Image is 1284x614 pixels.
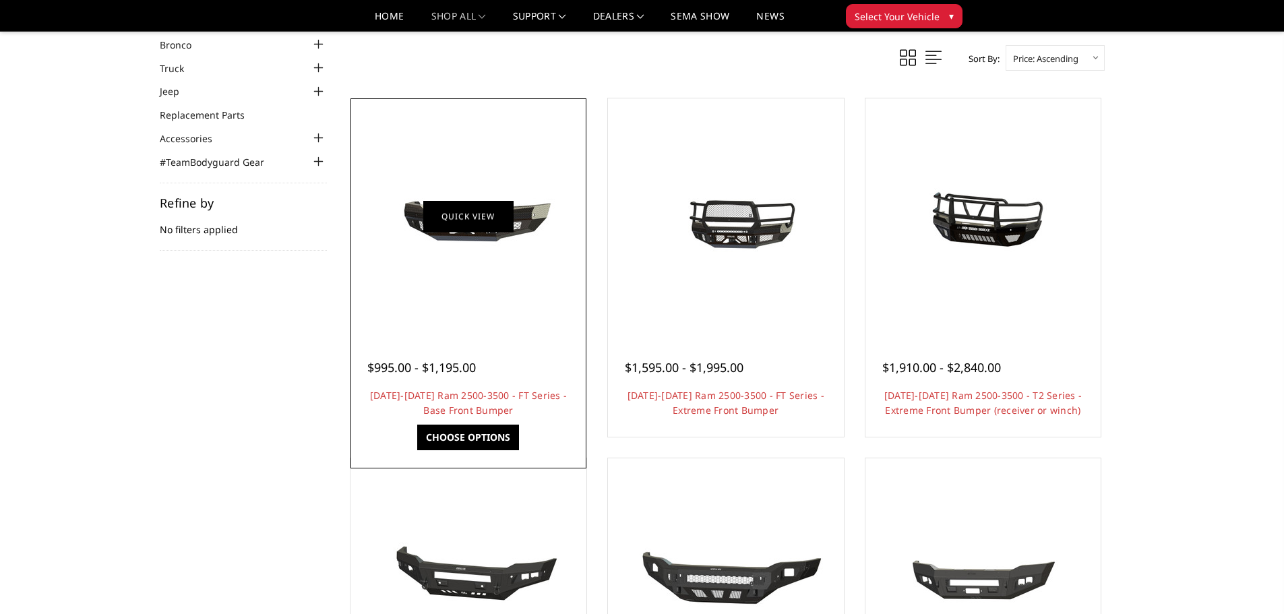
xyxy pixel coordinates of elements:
a: Accessories [160,131,229,146]
a: SEMA Show [671,11,729,31]
a: Support [513,11,566,31]
a: News [756,11,784,31]
a: Bronco [160,38,208,52]
iframe: Chat Widget [1217,549,1284,614]
a: 2019-2025 Ram 2500-3500 - FT Series - Base Front Bumper [354,102,583,331]
a: Home [375,11,404,31]
a: Dealers [593,11,644,31]
a: [DATE]-[DATE] Ram 2500-3500 - T2 Series - Extreme Front Bumper (receiver or winch) [884,389,1082,417]
label: Sort By: [961,49,1000,69]
img: 2019-2025 Ram 2500-3500 - FT Series - Base Front Bumper [361,166,576,267]
a: Truck [160,61,201,75]
a: Quick view [423,200,514,232]
div: No filters applied [160,197,327,251]
a: 2019-2025 Ram 2500-3500 - T2 Series - Extreme Front Bumper (receiver or winch) 2019-2025 Ram 2500... [869,102,1098,331]
h5: Refine by [160,197,327,209]
a: 2019-2025 Ram 2500-3500 - FT Series - Extreme Front Bumper 2019-2025 Ram 2500-3500 - FT Series - ... [611,102,840,331]
a: Replacement Parts [160,108,262,122]
img: 2019-2025 Ram 2500-3500 - T2 Series - Extreme Front Bumper (receiver or winch) [875,166,1091,267]
span: $1,910.00 - $2,840.00 [882,359,1001,375]
span: $995.00 - $1,195.00 [367,359,476,375]
a: Choose Options [417,425,519,450]
a: Jeep [160,84,196,98]
a: shop all [431,11,486,31]
a: [DATE]-[DATE] Ram 2500-3500 - FT Series - Extreme Front Bumper [628,389,824,417]
button: Select Your Vehicle [846,4,962,28]
span: Select Your Vehicle [855,9,940,24]
span: $1,595.00 - $1,995.00 [625,359,743,375]
span: ▾ [949,9,954,23]
a: #TeamBodyguard Gear [160,155,281,169]
a: [DATE]-[DATE] Ram 2500-3500 - FT Series - Base Front Bumper [370,389,567,417]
